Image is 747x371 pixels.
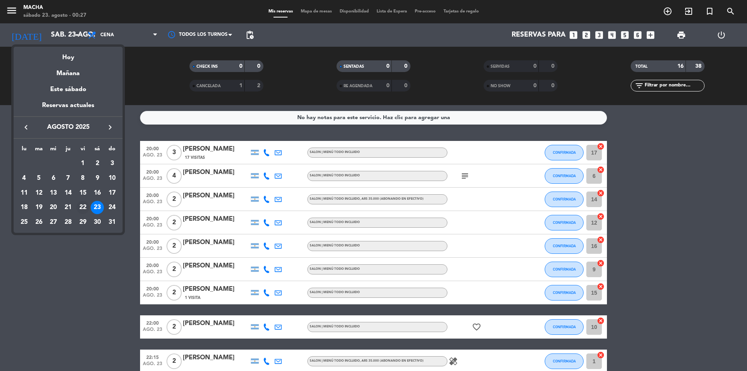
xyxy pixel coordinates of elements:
[103,122,117,132] button: keyboard_arrow_right
[14,47,123,63] div: Hoy
[90,200,105,215] td: 23 de agosto de 2025
[76,186,89,200] div: 15
[105,186,119,200] div: 17
[105,200,119,215] td: 24 de agosto de 2025
[105,123,115,132] i: keyboard_arrow_right
[91,186,104,200] div: 16
[46,144,61,156] th: miércoles
[91,216,104,229] div: 30
[105,215,119,230] td: 31 de agosto de 2025
[105,216,119,229] div: 31
[76,172,89,185] div: 8
[61,144,75,156] th: jueves
[61,201,75,214] div: 21
[75,171,90,186] td: 8 de agosto de 2025
[91,201,104,214] div: 23
[47,201,60,214] div: 20
[46,215,61,230] td: 27 de agosto de 2025
[91,172,104,185] div: 9
[19,122,33,132] button: keyboard_arrow_left
[32,186,46,200] td: 12 de agosto de 2025
[46,200,61,215] td: 20 de agosto de 2025
[61,200,75,215] td: 21 de agosto de 2025
[105,201,119,214] div: 24
[61,216,75,229] div: 28
[32,215,46,230] td: 26 de agosto de 2025
[91,157,104,170] div: 2
[17,156,75,171] td: AGO.
[90,144,105,156] th: sábado
[47,186,60,200] div: 13
[32,186,46,200] div: 12
[90,186,105,200] td: 16 de agosto de 2025
[61,186,75,200] td: 14 de agosto de 2025
[90,171,105,186] td: 9 de agosto de 2025
[105,144,119,156] th: domingo
[32,201,46,214] div: 19
[61,186,75,200] div: 14
[90,156,105,171] td: 2 de agosto de 2025
[14,100,123,116] div: Reservas actuales
[32,171,46,186] td: 5 de agosto de 2025
[47,172,60,185] div: 6
[17,144,32,156] th: lunes
[90,215,105,230] td: 30 de agosto de 2025
[75,186,90,200] td: 15 de agosto de 2025
[61,171,75,186] td: 7 de agosto de 2025
[105,186,119,200] td: 17 de agosto de 2025
[46,171,61,186] td: 6 de agosto de 2025
[18,201,31,214] div: 18
[33,122,103,132] span: agosto 2025
[61,172,75,185] div: 7
[75,156,90,171] td: 1 de agosto de 2025
[105,171,119,186] td: 10 de agosto de 2025
[105,172,119,185] div: 10
[32,144,46,156] th: martes
[18,172,31,185] div: 4
[105,156,119,171] td: 3 de agosto de 2025
[75,215,90,230] td: 29 de agosto de 2025
[18,186,31,200] div: 11
[18,216,31,229] div: 25
[32,172,46,185] div: 5
[17,171,32,186] td: 4 de agosto de 2025
[32,200,46,215] td: 19 de agosto de 2025
[76,157,89,170] div: 1
[21,123,31,132] i: keyboard_arrow_left
[47,216,60,229] div: 27
[75,144,90,156] th: viernes
[17,215,32,230] td: 25 de agosto de 2025
[61,215,75,230] td: 28 de agosto de 2025
[76,201,89,214] div: 22
[14,79,123,100] div: Este sábado
[105,157,119,170] div: 3
[17,200,32,215] td: 18 de agosto de 2025
[32,216,46,229] div: 26
[17,186,32,200] td: 11 de agosto de 2025
[75,200,90,215] td: 22 de agosto de 2025
[14,63,123,79] div: Mañana
[46,186,61,200] td: 13 de agosto de 2025
[76,216,89,229] div: 29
